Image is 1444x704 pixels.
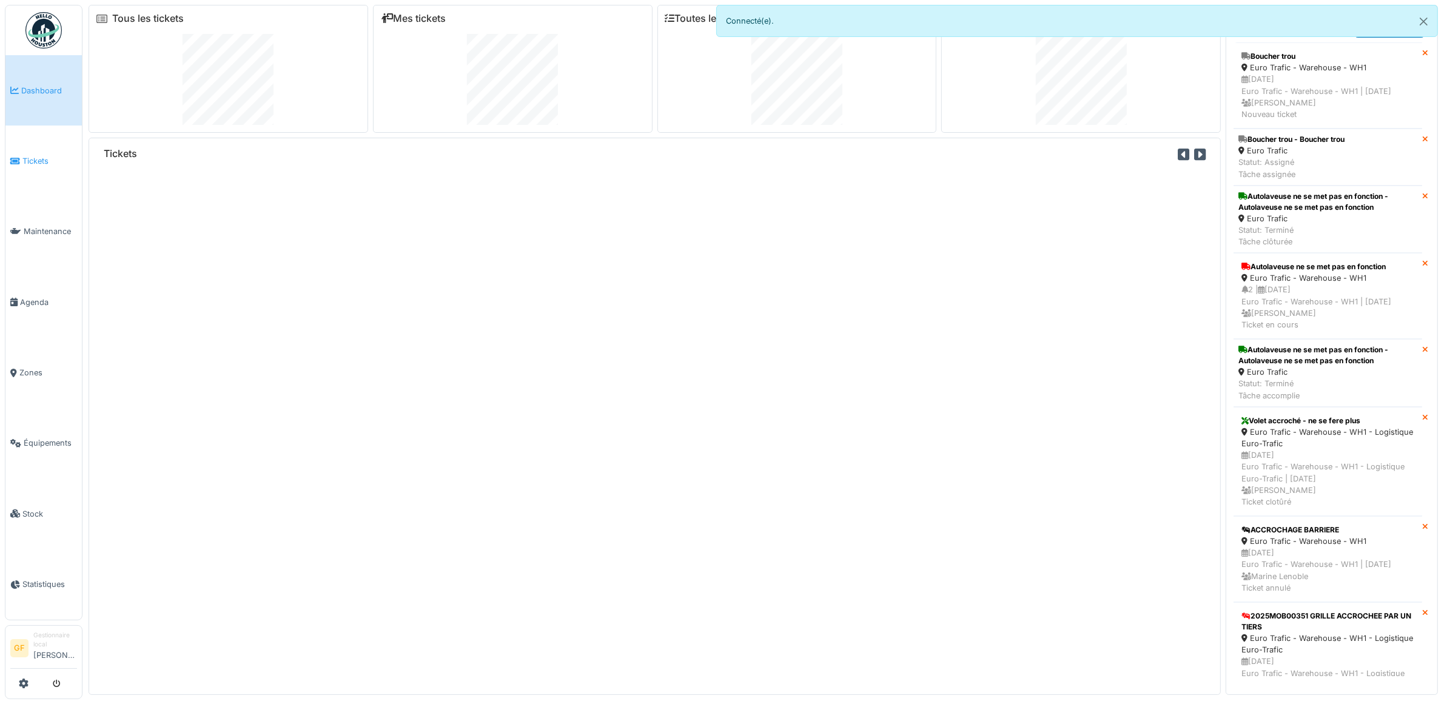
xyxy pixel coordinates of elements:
a: Autolaveuse ne se met pas en fonction - Autolaveuse ne se met pas en fonction Euro Trafic Statut:... [1234,186,1422,253]
div: 2025MOB00351 GRILLE ACCROCHEE PAR UN TIERS [1241,611,1414,632]
div: Statut: Terminé Tâche clôturée [1238,224,1417,247]
div: 2 | [DATE] Euro Trafic - Warehouse - WH1 | [DATE] [PERSON_NAME] Ticket en cours [1241,284,1414,330]
a: Autolaveuse ne se met pas en fonction - Autolaveuse ne se met pas en fonction Euro Trafic Statut:... [1234,339,1422,407]
div: Connecté(e). [716,5,1439,37]
a: Volet accroché - ne se fere plus Euro Trafic - Warehouse - WH1 - Logistique Euro-Trafic [DATE]Eur... [1234,407,1422,516]
div: Euro Trafic [1238,366,1417,378]
a: Boucher trou Euro Trafic - Warehouse - WH1 [DATE]Euro Trafic - Warehouse - WH1 | [DATE] [PERSON_N... [1234,42,1422,129]
div: Autolaveuse ne se met pas en fonction [1241,261,1414,272]
div: Statut: Assigné Tâche assignée [1238,156,1345,179]
a: ACCROCHAGE BARRIERE Euro Trafic - Warehouse - WH1 [DATE]Euro Trafic - Warehouse - WH1 | [DATE] Ma... [1234,516,1422,602]
div: Euro Trafic - Warehouse - WH1 - Logistique Euro-Trafic [1241,632,1414,655]
div: Euro Trafic - Warehouse - WH1 [1241,62,1414,73]
div: [DATE] Euro Trafic - Warehouse - WH1 | [DATE] Marine Lenoble Ticket annulé [1241,547,1414,594]
span: Tickets [22,155,77,167]
div: Gestionnaire local [33,631,77,649]
a: Tickets [5,126,82,196]
div: Euro Trafic - Warehouse - WH1 [1241,535,1414,547]
a: Autolaveuse ne se met pas en fonction Euro Trafic - Warehouse - WH1 2 |[DATE]Euro Trafic - Wareho... [1234,253,1422,339]
a: Agenda [5,267,82,337]
a: Maintenance [5,196,82,267]
div: Euro Trafic [1238,145,1345,156]
div: Autolaveuse ne se met pas en fonction - Autolaveuse ne se met pas en fonction [1238,191,1417,213]
div: Euro Trafic - Warehouse - WH1 [1241,272,1414,284]
span: Statistiques [22,578,77,590]
div: Euro Trafic - Warehouse - WH1 - Logistique Euro-Trafic [1241,426,1414,449]
a: Stock [5,478,82,549]
img: Badge_color-CXgf-gQk.svg [25,12,62,49]
h6: Tickets [104,148,137,159]
div: ACCROCHAGE BARRIERE [1241,525,1414,535]
a: Tous les tickets [112,13,184,24]
li: GF [10,639,29,657]
a: Dashboard [5,55,82,126]
div: Volet accroché - ne se fere plus [1241,415,1414,426]
span: Équipements [24,437,77,449]
a: Statistiques [5,549,82,620]
div: [DATE] Euro Trafic - Warehouse - WH1 | [DATE] [PERSON_NAME] Nouveau ticket [1241,73,1414,120]
div: Boucher trou [1241,51,1414,62]
span: Zones [19,367,77,378]
span: Dashboard [21,85,77,96]
a: Zones [5,338,82,408]
span: Maintenance [24,226,77,237]
span: Stock [22,508,77,520]
a: Équipements [5,408,82,478]
div: [DATE] Euro Trafic - Warehouse - WH1 - Logistique Euro-Trafic | [DATE] [PERSON_NAME] Ticket clotûré [1241,449,1414,508]
div: Autolaveuse ne se met pas en fonction - Autolaveuse ne se met pas en fonction [1238,344,1417,366]
button: Close [1410,5,1437,38]
span: Agenda [20,297,77,308]
div: Boucher trou - Boucher trou [1238,134,1345,145]
a: Mes tickets [381,13,446,24]
li: [PERSON_NAME] [33,631,77,666]
a: Toutes les tâches [665,13,756,24]
div: Euro Trafic [1238,213,1417,224]
div: Statut: Terminé Tâche accomplie [1238,378,1417,401]
a: Boucher trou - Boucher trou Euro Trafic Statut: AssignéTâche assignée [1234,129,1422,186]
a: GF Gestionnaire local[PERSON_NAME] [10,631,77,669]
